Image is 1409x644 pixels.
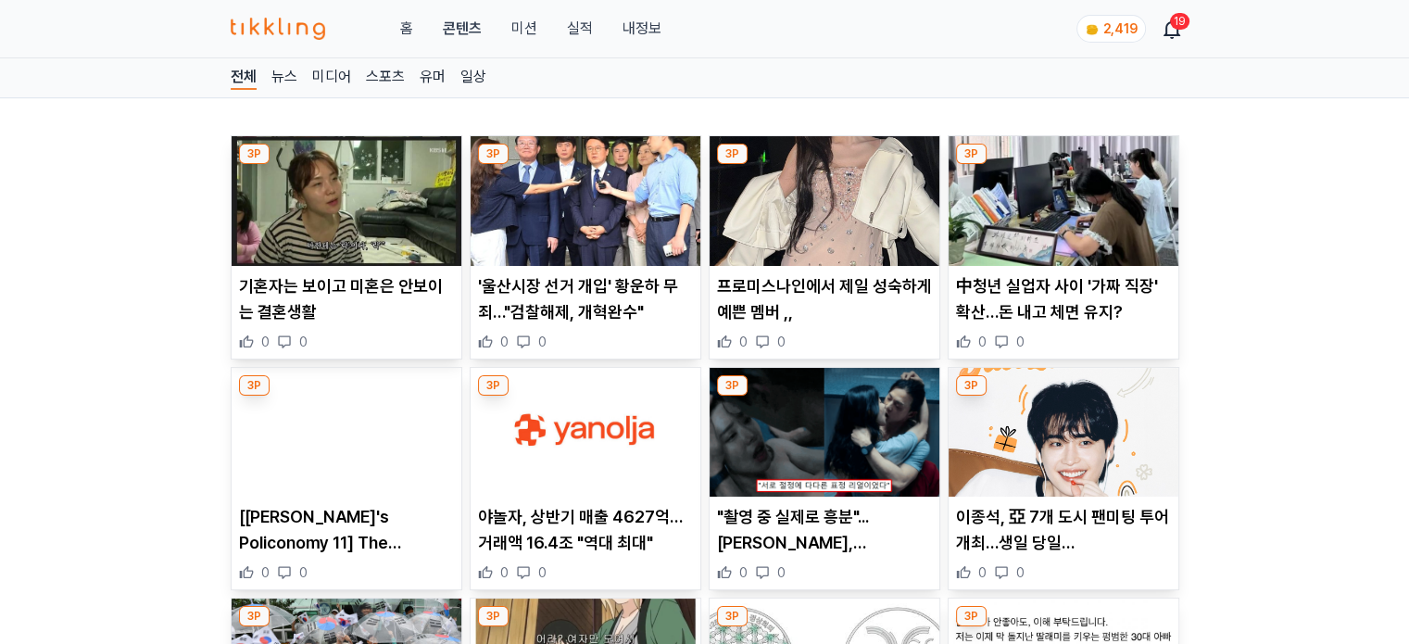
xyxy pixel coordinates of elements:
[709,135,940,360] div: 3P 프로미스나인에서 제일 성숙하게 예쁜 멤버 ,, 프로미스나인에서 제일 성숙하게 예쁜 멤버 ,, 0 0
[478,375,509,396] div: 3P
[777,563,786,582] span: 0
[956,273,1171,325] p: 中청년 실업자 사이 '가짜 직장' 확산…돈 내고 체면 유지?
[231,367,462,591] div: 3P [Park Soo-nam's Policonomy 11] The Northern Sea Route: A Mirage or a New Continent? ① Rosy Dre...
[239,606,270,626] div: 3P
[231,18,326,40] img: 티끌링
[312,66,351,90] a: 미디어
[1016,563,1025,582] span: 0
[299,563,308,582] span: 0
[399,18,412,40] a: 홈
[1085,22,1100,37] img: coin
[538,333,547,351] span: 0
[948,367,1179,591] div: 3P 이종석, 亞 7개 도시 팬미팅 투어 개최…생일 당일 서울 공연 진행 이종석, 亞 7개 도시 팬미팅 투어 개최…생일 당일 [GEOGRAPHIC_DATA] 공연 진행 0 0
[510,18,536,40] button: 미션
[460,66,486,90] a: 일상
[239,375,270,396] div: 3P
[739,333,748,351] span: 0
[717,273,932,325] p: 프로미스나인에서 제일 성숙하게 예쁜 멤버 ,,
[777,333,786,351] span: 0
[978,563,987,582] span: 0
[710,368,939,498] img: "촬영 중 실제로 흥분"...김지훈, 이주빈과 베드신 촬영 중 절정 가는 표정과 '신체적 부위 변화' 고백
[1016,333,1025,351] span: 0
[231,135,462,360] div: 3P 기혼자는 보이고 미혼은 안보이는 결혼생활 기혼자는 보이고 미혼은 안보이는 결혼생활 0 0
[231,66,257,90] a: 전체
[271,66,297,90] a: 뉴스
[500,333,509,351] span: 0
[956,144,987,164] div: 3P
[478,606,509,626] div: 3P
[1170,13,1189,30] div: 19
[1103,21,1138,36] span: 2,419
[948,135,1179,360] div: 3P 中청년 실업자 사이 '가짜 직장' 확산…돈 내고 체면 유지? 中청년 실업자 사이 '가짜 직장' 확산…돈 내고 체면 유지? 0 0
[239,273,454,325] p: 기혼자는 보이고 미혼은 안보이는 결혼생활
[956,375,987,396] div: 3P
[478,273,693,325] p: '울산시장 선거 개입' 황운하 무죄…"검찰해제, 개혁완수"
[710,136,939,266] img: 프로미스나인에서 제일 성숙하게 예쁜 멤버 ,,
[956,606,987,626] div: 3P
[470,135,701,360] div: 3P '울산시장 선거 개입' 황운하 무죄…"검찰해제, 개혁완수" '울산시장 선거 개입' 황운하 무죄…"검찰해제, 개혁완수" 0 0
[709,367,940,591] div: 3P "촬영 중 실제로 흥분"...김지훈, 이주빈과 베드신 촬영 중 절정 가는 표정과 '신체적 부위 변화' 고백 "촬영 중 실제로 흥분"...[PERSON_NAME], [PE...
[478,504,693,556] p: 야놀자, 상반기 매출 4627억…거래액 16.4조 "역대 최대"
[471,368,700,498] img: 야놀자, 상반기 매출 4627억…거래액 16.4조 "역대 최대"
[232,136,461,266] img: 기혼자는 보이고 미혼은 안보이는 결혼생활
[739,563,748,582] span: 0
[622,18,660,40] a: 내정보
[566,18,592,40] a: 실적
[471,136,700,266] img: '울산시장 선거 개입' 황운하 무죄…"검찰해제, 개혁완수"
[261,333,270,351] span: 0
[299,333,308,351] span: 0
[949,136,1178,266] img: 中청년 실업자 사이 '가짜 직장' 확산…돈 내고 체면 유지?
[1076,15,1142,43] a: coin 2,419
[420,66,446,90] a: 유머
[949,368,1178,498] img: 이종석, 亞 7개 도시 팬미팅 투어 개최…생일 당일 서울 공연 진행
[717,504,932,556] p: "촬영 중 실제로 흥분"...[PERSON_NAME], [PERSON_NAME]과 베드신 촬영 중 절정 가는 표정과 '신체적 부위 변화' 고백
[717,606,748,626] div: 3P
[478,144,509,164] div: 3P
[956,504,1171,556] p: 이종석, 亞 7개 도시 팬미팅 투어 개최…생일 당일 [GEOGRAPHIC_DATA] 공연 진행
[366,66,405,90] a: 스포츠
[470,367,701,591] div: 3P 야놀자, 상반기 매출 4627억…거래액 16.4조 "역대 최대" 야놀자, 상반기 매출 4627억…거래액 16.4조 "역대 최대" 0 0
[239,144,270,164] div: 3P
[538,563,547,582] span: 0
[232,368,461,498] img: [Park Soo-nam's Policonomy 11] The Northern Sea Route: A Mirage or a New Continent? ① Rosy Dreams...
[978,333,987,351] span: 0
[261,563,270,582] span: 0
[442,18,481,40] a: 콘텐츠
[1164,18,1179,40] a: 19
[717,375,748,396] div: 3P
[500,563,509,582] span: 0
[717,144,748,164] div: 3P
[239,504,454,556] p: [[PERSON_NAME]'s Policonomy 11] The Northern Sea Route: A Mirage or a New Continent? ① Rosy Dream...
